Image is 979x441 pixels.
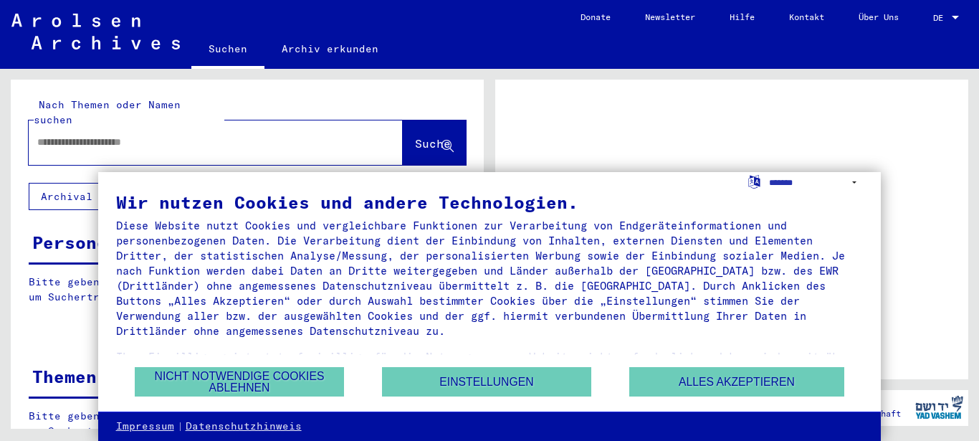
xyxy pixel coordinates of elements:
img: Arolsen_neg.svg [11,14,180,49]
img: yv_logo.png [912,389,966,425]
button: Alles akzeptieren [629,367,844,397]
button: Archival tree units [29,183,181,210]
button: Suche [403,120,466,165]
div: Personen [32,229,118,255]
span: Suche [415,136,451,151]
a: Archiv erkunden [264,32,396,66]
a: Datenschutzhinweis [186,419,302,434]
div: Diese Website nutzt Cookies und vergleichbare Funktionen zur Verarbeitung von Endgeräteinformatio... [116,218,864,338]
select: Sprache auswählen [769,172,863,193]
div: Themen [32,364,97,389]
div: Wir nutzen Cookies und andere Technologien. [116,194,864,211]
label: Sprache auswählen [747,174,762,188]
p: Bitte geben Sie einen Suchbegriff ein oder nutzen Sie die Filter, um Suchertreffer zu erhalten. [29,275,465,305]
a: Suchen [191,32,264,69]
button: Nicht notwendige Cookies ablehnen [135,367,344,397]
mat-label: Nach Themen oder Namen suchen [34,98,181,126]
span: DE [933,13,949,23]
button: Einstellungen [382,367,591,397]
a: Impressum [116,419,174,434]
